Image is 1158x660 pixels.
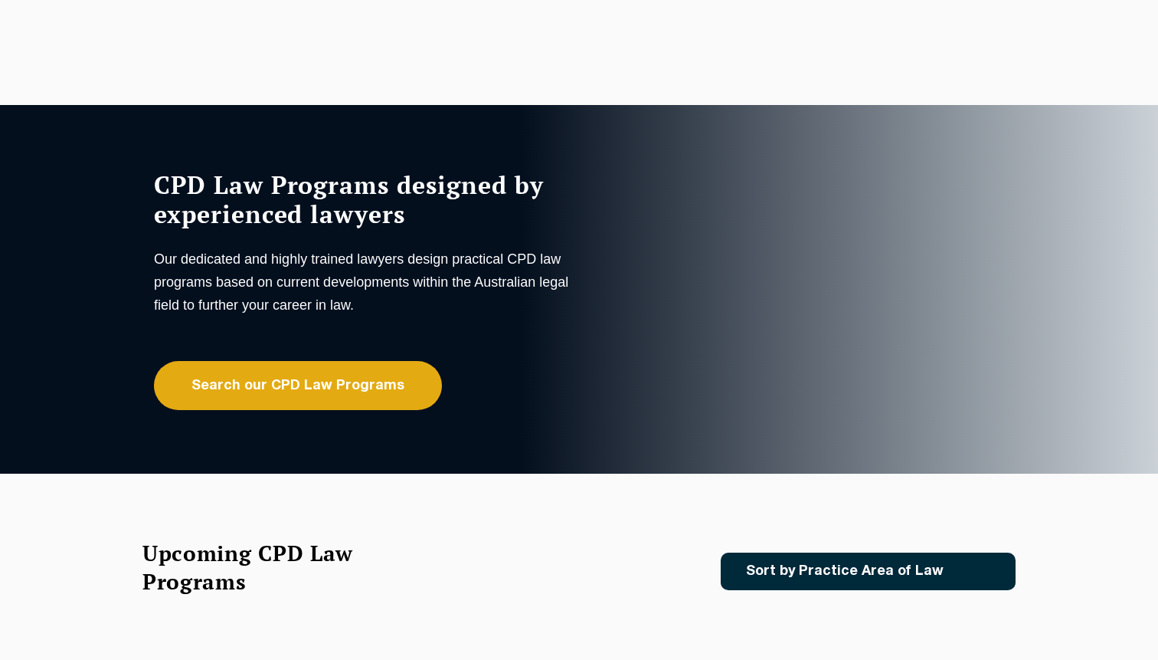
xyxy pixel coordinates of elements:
h2: Upcoming CPD Law Programs [142,539,391,596]
a: Sort by Practice Area of Law [721,553,1016,590]
h1: CPD Law Programs designed by experienced lawyers [154,170,575,228]
p: Our dedicated and highly trained lawyers design practical CPD law programs based on current devel... [154,248,575,317]
a: Search our CPD Law Programs [154,361,442,410]
img: Icon [968,565,986,578]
